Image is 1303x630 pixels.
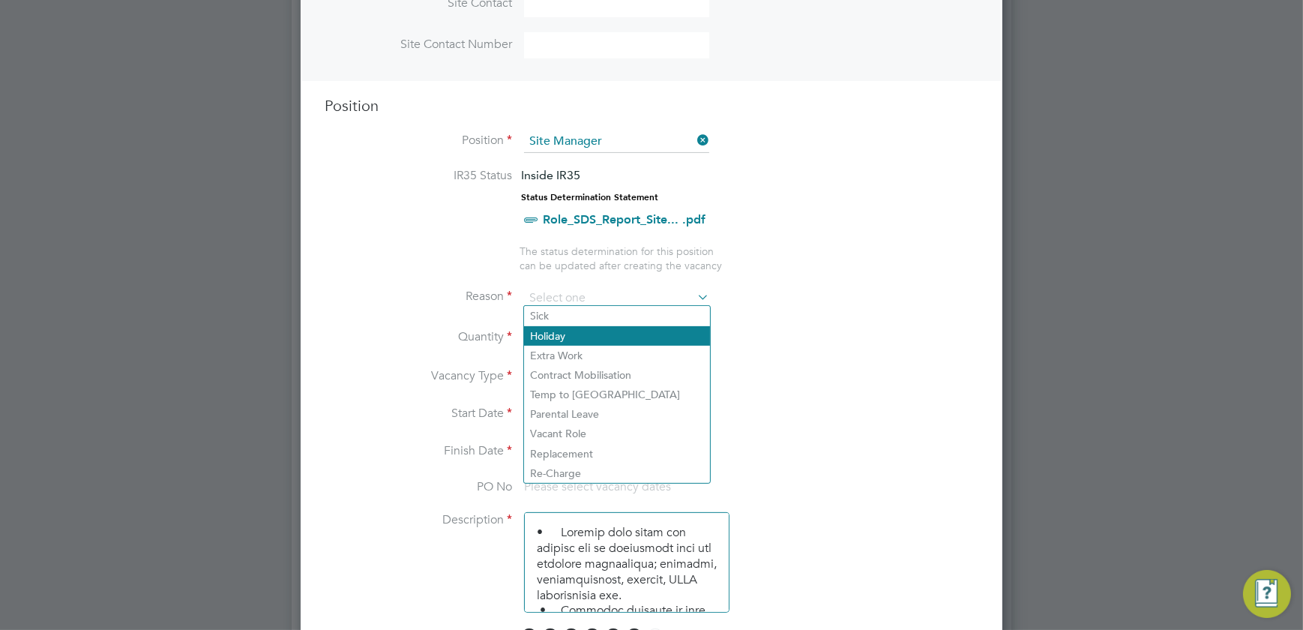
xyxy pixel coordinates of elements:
[1243,570,1291,618] button: Engage Resource Center
[521,168,580,182] span: Inside IR35
[325,406,512,421] label: Start Date
[524,287,709,310] input: Select one
[524,424,710,443] li: Vacant Role
[524,130,709,153] input: Search for...
[325,168,512,184] label: IR35 Status
[325,96,978,115] h3: Position
[524,404,710,424] li: Parental Leave
[520,244,722,271] span: The status determination for this position can be updated after creating the vacancy
[543,212,705,226] a: Role_SDS_Report_Site... .pdf
[325,443,512,459] label: Finish Date
[524,346,710,365] li: Extra Work
[325,329,512,345] label: Quantity
[521,192,658,202] strong: Status Determination Statement
[325,37,512,52] label: Site Contact Number
[325,479,512,495] label: PO No
[325,133,512,148] label: Position
[325,512,512,528] label: Description
[524,463,710,483] li: Re-Charge
[524,479,671,494] span: Please select vacancy dates
[524,306,710,325] li: Sick
[524,326,710,346] li: Holiday
[325,368,512,384] label: Vacancy Type
[524,444,710,463] li: Replacement
[524,385,710,404] li: Temp to [GEOGRAPHIC_DATA]
[325,289,512,304] label: Reason
[524,365,710,385] li: Contract Mobilisation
